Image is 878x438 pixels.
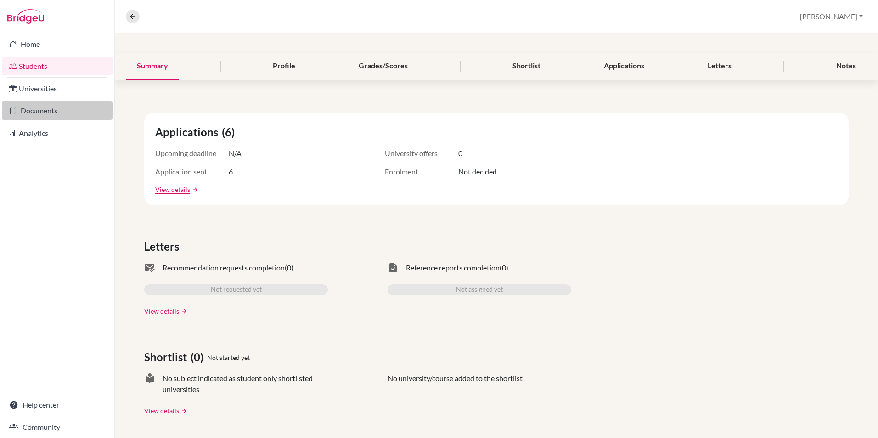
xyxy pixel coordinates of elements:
[144,262,155,273] span: mark_email_read
[388,262,399,273] span: task
[262,53,306,80] div: Profile
[155,148,229,159] span: Upcoming deadline
[458,166,497,177] span: Not decided
[385,166,458,177] span: Enrolment
[456,284,503,295] span: Not assigned yet
[501,53,552,80] div: Shortlist
[7,9,44,24] img: Bridge-U
[500,262,508,273] span: (0)
[458,148,462,159] span: 0
[348,53,419,80] div: Grades/Scores
[229,148,242,159] span: N/A
[179,408,187,414] a: arrow_forward
[406,262,500,273] span: Reference reports completion
[179,308,187,314] a: arrow_forward
[211,284,262,295] span: Not requested yet
[796,8,867,25] button: [PERSON_NAME]
[229,166,233,177] span: 6
[191,349,207,365] span: (0)
[2,396,113,414] a: Help center
[385,148,458,159] span: University offers
[697,53,743,80] div: Letters
[2,124,113,142] a: Analytics
[144,349,191,365] span: Shortlist
[207,353,250,362] span: Not started yet
[222,124,238,140] span: (6)
[144,306,179,316] a: View details
[593,53,655,80] div: Applications
[155,185,190,194] a: View details
[155,124,222,140] span: Applications
[825,53,867,80] div: Notes
[2,418,113,436] a: Community
[2,79,113,98] a: Universities
[144,238,183,255] span: Letters
[126,53,179,80] div: Summary
[2,57,113,75] a: Students
[190,186,198,193] a: arrow_forward
[144,373,155,395] span: local_library
[155,166,229,177] span: Application sent
[2,35,113,53] a: Home
[285,262,293,273] span: (0)
[2,101,113,120] a: Documents
[163,373,328,395] span: No subject indicated as student only shortlisted universities
[144,406,179,416] a: View details
[163,262,285,273] span: Recommendation requests completion
[388,373,523,395] p: No university/course added to the shortlist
